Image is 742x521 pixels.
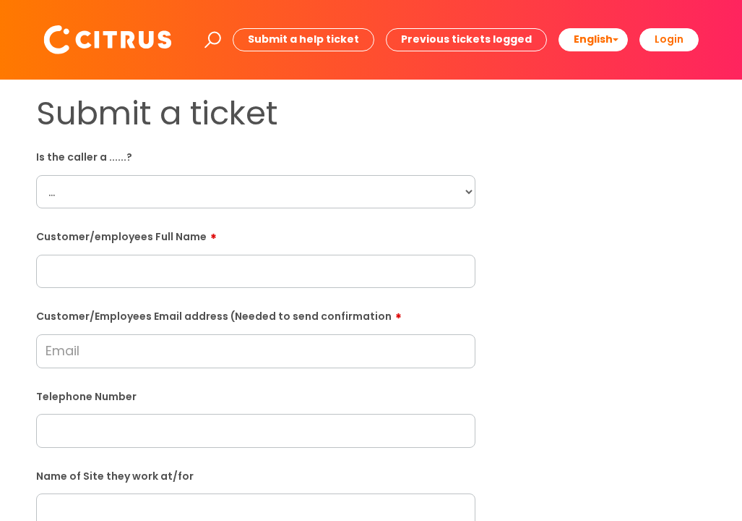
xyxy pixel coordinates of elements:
label: Is the caller a ......? [36,148,475,164]
b: Login [655,32,683,46]
label: Telephone Number [36,388,475,403]
a: Previous tickets logged [386,28,547,51]
label: Customer/employees Full Name [36,226,475,243]
label: Customer/Employees Email address (Needed to send confirmation [36,305,475,323]
input: Email [36,334,475,368]
span: English [574,32,613,46]
a: Login [639,28,699,51]
label: Name of Site they work at/for [36,467,475,483]
h1: Submit a ticket [36,94,475,133]
a: Submit a help ticket [233,28,374,51]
